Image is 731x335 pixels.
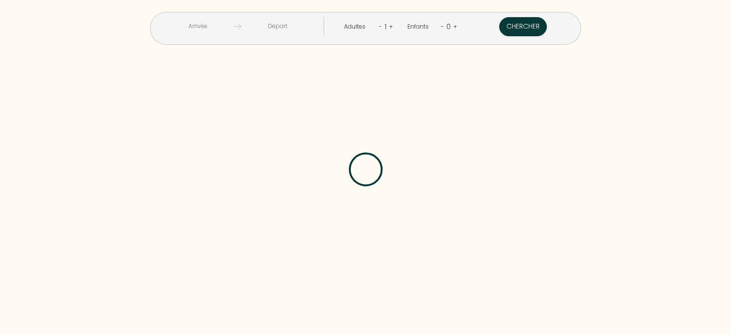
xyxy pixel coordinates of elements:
a: - [441,22,444,31]
button: Chercher [499,17,547,36]
div: Enfants [407,22,432,31]
a: + [453,22,457,31]
input: Arrivée [161,17,234,36]
div: 1 [382,19,389,34]
img: guests [234,23,241,30]
input: Départ [241,17,314,36]
div: Adultes [344,22,369,31]
a: - [379,22,382,31]
div: 0 [444,19,453,34]
a: + [389,22,393,31]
